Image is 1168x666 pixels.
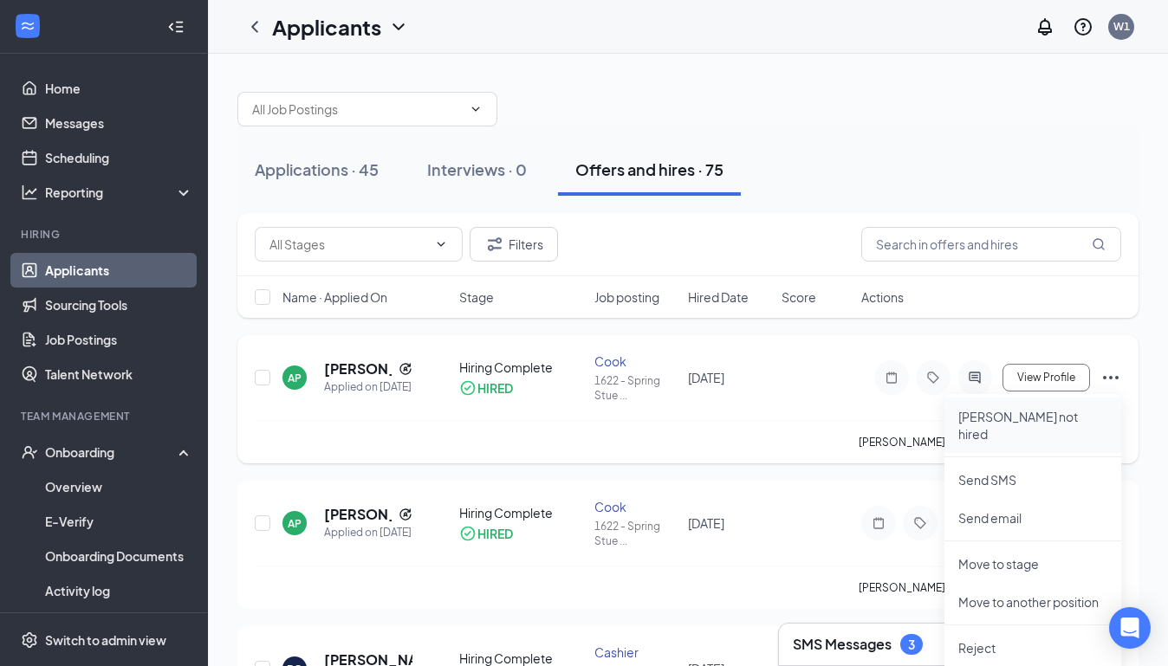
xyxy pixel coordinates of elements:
svg: QuestionInfo [1073,16,1093,37]
svg: Reapply [399,508,412,521]
span: Score [782,288,816,306]
span: View Profile [1017,372,1075,384]
div: Applications · 45 [255,158,379,180]
button: Filter Filters [470,227,558,262]
div: 1622 - Spring Stue ... [594,373,678,403]
svg: ChevronDown [469,102,483,116]
div: Hiring [21,227,190,242]
svg: Reapply [399,362,412,376]
a: Team [45,608,193,643]
div: Team Management [21,409,190,424]
a: Job Postings [45,322,193,357]
div: Applied on [DATE] [324,524,412,541]
a: Onboarding Documents [45,539,193,573]
span: [DATE] [688,515,724,531]
div: Interviews · 0 [427,158,527,180]
a: Applicants [45,253,193,288]
svg: Tag [910,516,931,530]
svg: ChevronLeft [244,16,265,37]
input: All Job Postings [252,100,462,119]
svg: CheckmarkCircle [459,379,477,397]
a: Home [45,71,193,106]
span: Hired Date [688,288,749,306]
div: HIRED [477,525,513,542]
span: Actions [861,288,904,306]
div: 3 [908,637,915,652]
input: All Stages [269,235,427,254]
div: Applied on [DATE] [324,378,412,396]
div: Hiring Complete [459,504,584,521]
a: Messages [45,106,193,140]
input: Search in offers and hires [861,227,1121,262]
div: Switch to admin view [45,631,166,649]
span: Job posting [594,288,659,306]
p: [PERSON_NAME] has applied more than . [859,580,1121,595]
div: 1622 - Spring Stue ... [594,519,678,548]
div: AP [288,371,302,385]
svg: ChevronDown [388,16,409,37]
svg: Collapse [167,18,185,36]
svg: Analysis [21,184,38,201]
div: Hiring Complete [459,359,584,376]
svg: Ellipses [1100,367,1121,388]
a: E-Verify [45,504,193,539]
div: AP [288,516,302,531]
button: View Profile [1003,364,1090,391]
svg: Note [881,371,902,385]
div: HIRED [477,379,513,397]
div: Cashier [594,643,678,661]
span: Stage [459,288,494,306]
h5: [PERSON_NAME] [324,359,392,378]
span: Name · Applied On [282,288,387,306]
svg: Note [868,516,889,530]
a: Activity log [45,573,193,608]
svg: Notifications [1035,16,1055,37]
svg: MagnifyingGlass [1092,237,1106,251]
a: Overview [45,469,193,504]
div: Cook [594,498,678,515]
svg: WorkstreamLogo [19,17,36,35]
a: Scheduling [45,140,193,175]
div: Cook [594,352,678,370]
h3: SMS Messages [793,635,892,654]
svg: CheckmarkCircle [459,525,477,542]
a: Talent Network [45,357,193,391]
svg: ChevronDown [434,237,448,251]
h5: [PERSON_NAME] [324,505,392,524]
svg: UserCheck [21,443,38,461]
span: [DATE] [688,370,724,385]
svg: Filter [484,234,505,255]
svg: Tag [923,371,944,385]
svg: ActiveChat [964,371,985,385]
a: Sourcing Tools [45,288,193,322]
div: Offers and hires · 75 [575,158,724,180]
h1: Applicants [272,12,381,42]
div: Reporting [45,184,194,201]
div: W1 [1113,19,1130,34]
svg: Settings [21,631,38,649]
div: Onboarding [45,443,178,461]
p: [PERSON_NAME] has applied more than . [859,435,1121,449]
div: Open Intercom Messenger [1109,607,1151,649]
